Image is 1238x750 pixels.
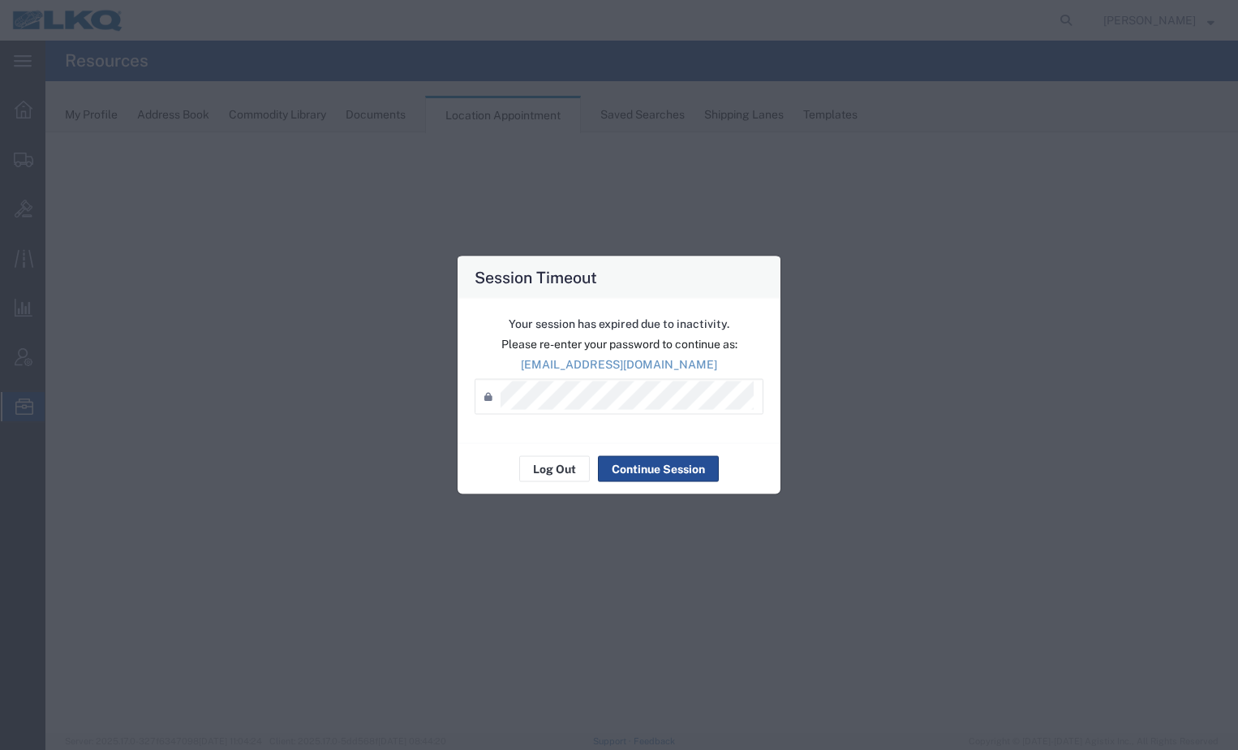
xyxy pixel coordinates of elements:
h4: Session Timeout [475,265,597,289]
p: Please re-enter your password to continue as: [475,336,763,353]
button: Log Out [519,456,590,482]
p: Your session has expired due to inactivity. [475,316,763,333]
button: Continue Session [598,456,719,482]
p: [EMAIL_ADDRESS][DOMAIN_NAME] [475,356,763,373]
